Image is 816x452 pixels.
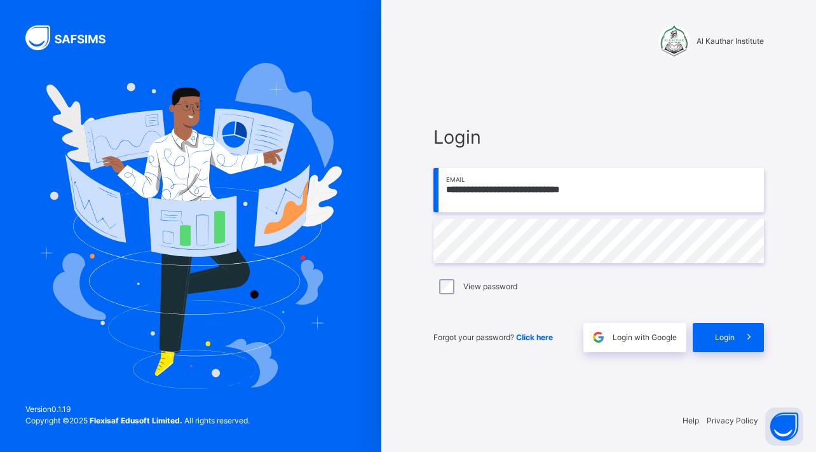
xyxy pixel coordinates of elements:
a: Click here [516,332,553,342]
img: SAFSIMS Logo [25,25,121,50]
span: Login [433,123,764,151]
strong: Flexisaf Edusoft Limited. [90,416,182,425]
span: Version 0.1.19 [25,404,250,415]
button: Open asap [765,407,803,446]
span: Copyright © 2025 All rights reserved. [25,416,250,425]
span: Forgot your password? [433,332,553,342]
img: google.396cfc9801f0270233282035f929180a.svg [591,330,606,345]
img: Hero Image [39,63,342,388]
label: View password [463,281,517,292]
a: Privacy Policy [707,416,758,425]
span: Login with Google [613,332,677,343]
span: Login [715,332,735,343]
a: Help [683,416,699,425]
span: Al Kauthar Institute [697,36,764,47]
